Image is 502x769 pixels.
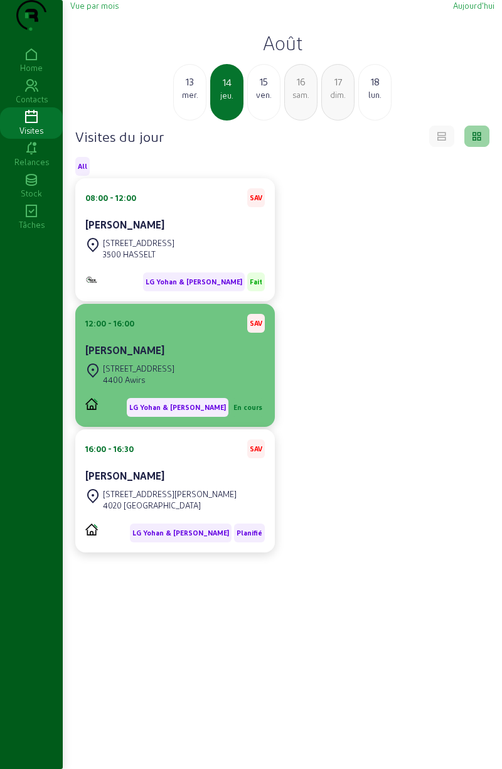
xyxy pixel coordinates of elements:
div: lun. [359,89,391,100]
div: dim. [322,89,354,100]
div: jeu. [211,90,242,101]
div: 3500 HASSELT [103,249,174,260]
cam-card-title: [PERSON_NAME] [85,470,164,481]
span: Planifié [237,529,262,537]
div: 18 [359,74,391,89]
h2: Août [70,31,494,54]
span: All [78,162,87,171]
div: 4400 Awirs [103,374,174,385]
div: [STREET_ADDRESS] [103,363,174,374]
div: [STREET_ADDRESS] [103,237,174,249]
img: PVELEC [85,398,98,410]
span: LG Yohan & [PERSON_NAME] [146,277,242,286]
span: SAV [250,193,262,202]
div: 12:00 - 16:00 [85,318,134,329]
div: 15 [248,74,280,89]
div: 4020 [GEOGRAPHIC_DATA] [103,500,237,511]
div: ven. [248,89,280,100]
cam-card-title: [PERSON_NAME] [85,344,164,356]
span: Vue par mois [70,1,119,10]
div: 16:00 - 16:30 [85,443,134,454]
img: Monitoring et Maintenance [85,276,98,284]
span: En cours [233,403,262,412]
div: [STREET_ADDRESS][PERSON_NAME] [103,488,237,500]
div: 08:00 - 12:00 [85,192,136,203]
div: 17 [322,74,354,89]
div: 14 [211,75,242,90]
div: 16 [285,74,317,89]
cam-card-title: [PERSON_NAME] [85,218,164,230]
span: SAV [250,444,262,453]
span: LG Yohan & [PERSON_NAME] [129,403,226,412]
div: 13 [174,74,206,89]
h4: Visites du jour [75,127,164,145]
img: PVELEC [85,524,98,535]
div: mer. [174,89,206,100]
span: Fait [250,277,262,286]
span: Aujourd'hui [453,1,494,10]
span: SAV [250,319,262,328]
span: LG Yohan & [PERSON_NAME] [132,529,229,537]
div: sam. [285,89,317,100]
